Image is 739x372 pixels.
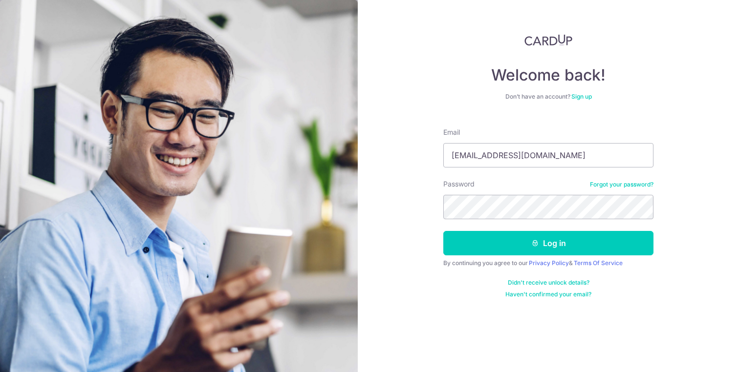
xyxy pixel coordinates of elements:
[508,279,589,287] a: Didn't receive unlock details?
[505,290,591,298] a: Haven't confirmed your email?
[443,231,653,255] button: Log in
[443,65,653,85] h4: Welcome back!
[574,259,623,267] a: Terms Of Service
[571,93,592,100] a: Sign up
[443,127,460,137] label: Email
[524,34,572,46] img: CardUp Logo
[443,179,475,189] label: Password
[443,259,653,267] div: By continuing you agree to our &
[590,181,653,188] a: Forgot your password?
[443,93,653,101] div: Don’t have an account?
[529,259,569,267] a: Privacy Policy
[443,143,653,167] input: Enter your Email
